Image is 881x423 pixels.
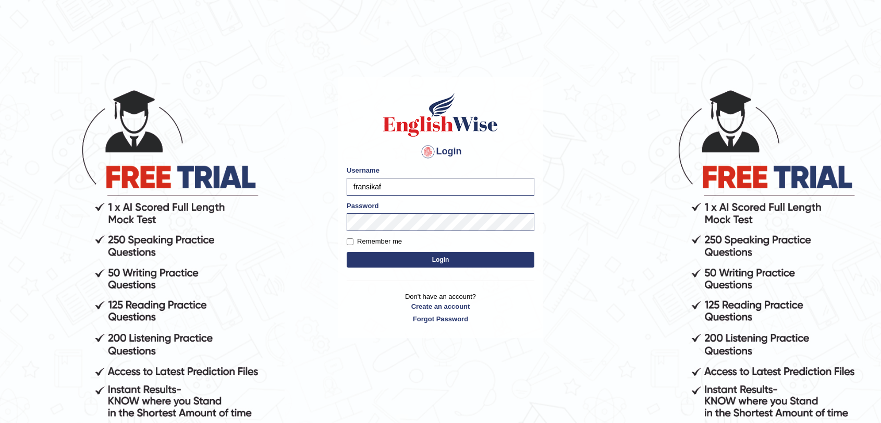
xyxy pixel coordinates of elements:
[347,292,534,324] p: Don't have an account?
[347,314,534,324] a: Forgot Password
[347,236,402,247] label: Remember me
[347,301,534,311] a: Create an account
[347,143,534,160] h4: Login
[347,252,534,268] button: Login
[347,165,380,175] label: Username
[381,91,500,138] img: Logo of English Wise sign in for intelligent practice with AI
[347,201,378,211] label: Password
[347,238,353,245] input: Remember me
